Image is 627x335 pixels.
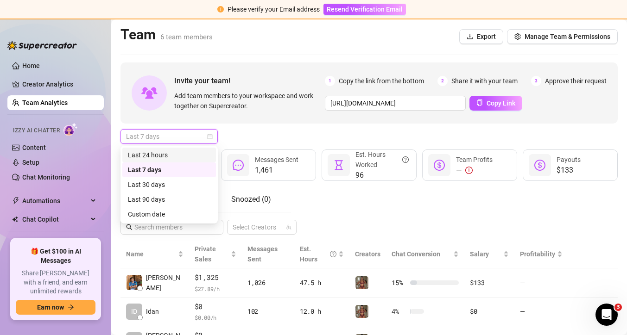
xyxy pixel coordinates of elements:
[195,301,236,312] span: $0
[247,278,289,288] div: 1,026
[16,300,95,315] button: Earn nowarrow-right
[22,193,88,208] span: Automations
[233,160,244,171] span: message
[122,162,216,177] div: Last 7 days
[63,123,78,136] img: AI Chatter
[126,249,176,259] span: Name
[22,212,88,227] span: Chat Copilot
[330,244,336,264] span: question-circle
[614,304,622,311] span: 3
[465,167,473,174] span: exclamation-circle
[120,26,213,43] h2: Team
[7,41,77,50] img: logo-BBDzfeDw.svg
[323,4,406,15] button: Resend Verification Email
[355,149,409,170] div: Est. Hours Worked
[349,240,386,268] th: Creators
[228,4,320,14] div: Please verify your Email address
[470,250,489,258] span: Salary
[255,156,298,163] span: Messages Sent
[451,76,518,86] span: Share it with your team
[131,306,137,316] span: ID
[333,160,344,171] span: hourglass
[456,165,493,176] div: —
[22,77,96,92] a: Creator Analytics
[128,180,210,190] div: Last 30 days
[174,91,321,111] span: Add team members to your workspace and work together on Supercreator.
[531,76,541,86] span: 3
[68,304,74,310] span: arrow-right
[520,250,555,258] span: Profitability
[467,33,473,40] span: download
[195,313,236,322] span: $ 0.00 /h
[514,33,521,40] span: setting
[355,305,368,318] img: Greek
[12,197,19,205] span: thunderbolt
[300,278,344,288] div: 47.5 h
[128,194,210,205] div: Last 90 days
[13,126,60,135] span: Izzy AI Chatter
[122,148,216,162] div: Last 24 hours
[247,245,278,263] span: Messages Sent
[195,245,216,263] span: Private Sales
[128,165,210,175] div: Last 7 days
[300,306,344,316] div: 12.0 h
[122,207,216,222] div: Custom date
[22,159,39,166] a: Setup
[514,298,568,327] td: —
[22,174,70,181] a: Chat Monitoring
[247,306,289,316] div: 102
[120,240,189,268] th: Name
[507,29,618,44] button: Manage Team & Permissions
[217,6,224,12] span: exclamation-circle
[195,272,236,283] span: $1,325
[557,165,581,176] span: $133
[355,170,409,181] span: 96
[126,130,212,143] span: Last 7 days
[487,99,515,107] span: Copy Link
[22,99,68,106] a: Team Analytics
[160,33,213,41] span: 6 team members
[402,149,409,170] span: question-circle
[286,224,291,230] span: team
[122,177,216,192] div: Last 30 days
[456,156,493,163] span: Team Profits
[470,278,508,288] div: $133
[146,273,184,293] span: [PERSON_NAME]
[325,76,335,86] span: 1
[22,62,40,69] a: Home
[534,160,545,171] span: dollar-circle
[327,6,403,13] span: Resend Verification Email
[122,192,216,207] div: Last 90 days
[557,156,581,163] span: Payouts
[300,244,337,264] div: Est. Hours
[476,99,483,106] span: copy
[470,306,508,316] div: $0
[469,96,522,111] button: Copy Link
[146,306,159,316] span: Idan
[392,306,406,316] span: 4 %
[195,284,236,293] span: $ 27.89 /h
[514,268,568,298] td: —
[545,76,607,86] span: Approve their request
[126,224,133,230] span: search
[12,216,18,223] img: Chat Copilot
[595,304,618,326] iframe: Intercom live chat
[16,269,95,296] span: Share [PERSON_NAME] with a friend, and earn unlimited rewards
[477,33,496,40] span: Export
[434,160,445,171] span: dollar-circle
[255,165,298,176] span: 1,461
[22,144,46,151] a: Content
[392,278,406,288] span: 15 %
[128,150,210,160] div: Last 24 hours
[459,29,503,44] button: Export
[437,76,448,86] span: 2
[339,76,424,86] span: Copy the link from the bottom
[525,33,610,40] span: Manage Team & Permissions
[174,75,325,87] span: Invite your team!
[127,275,142,290] img: Chester Tagayun…
[128,209,210,219] div: Custom date
[231,195,271,204] span: Snoozed ( 0 )
[134,222,210,232] input: Search members
[355,276,368,289] img: Greek
[37,304,64,311] span: Earn now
